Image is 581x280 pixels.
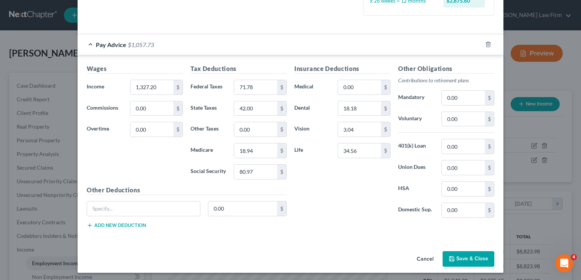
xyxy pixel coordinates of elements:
div: $ [485,91,494,105]
div: $ [173,80,183,94]
label: Medicare [187,143,230,158]
input: 0.00 [442,182,485,196]
input: 0.00 [234,143,277,158]
div: $ [277,143,286,158]
span: $1,057.73 [128,41,154,48]
button: Cancel [411,252,440,267]
div: $ [485,139,494,154]
label: Domestic Sup. [394,203,438,218]
h5: Wages [87,64,183,74]
input: 0.00 [442,160,485,175]
div: $ [485,112,494,126]
div: $ [277,201,286,216]
input: 0.00 [208,201,278,216]
h5: Other Deductions [87,186,287,195]
div: $ [173,122,183,137]
input: 0.00 [338,122,381,137]
div: $ [277,80,286,94]
label: Union Dues [394,160,438,175]
input: 0.00 [234,101,277,116]
input: 0.00 [442,139,485,154]
input: Specify... [87,201,200,216]
label: 401(k) Loan [394,139,438,154]
label: Mandatory [394,90,438,105]
label: State Taxes [187,101,230,116]
input: 0.00 [130,101,173,116]
button: Add new deduction [87,222,146,228]
label: Other Taxes [187,122,230,137]
h5: Tax Deductions [190,64,287,74]
span: Pay Advice [96,41,126,48]
input: 0.00 [234,80,277,94]
div: $ [277,101,286,116]
input: 0.00 [338,101,381,116]
iframe: Intercom live chat [555,254,573,272]
div: $ [485,160,494,175]
label: Dental [290,101,334,116]
input: 0.00 [442,203,485,217]
span: 4 [571,254,577,260]
label: Vision [290,122,334,137]
div: $ [381,143,390,158]
button: Save & Close [443,251,494,267]
label: Overtime [83,122,126,137]
input: 0.00 [442,91,485,105]
p: Contributions to retirement plans [398,77,494,84]
h5: Other Obligations [398,64,494,74]
label: HSA [394,181,438,197]
input: 0.00 [338,143,381,158]
label: Medical [290,80,334,95]
div: $ [381,80,390,94]
div: $ [277,122,286,137]
input: 0.00 [130,122,173,137]
input: 0.00 [130,80,173,94]
div: $ [485,182,494,196]
span: Income [87,83,104,90]
input: 0.00 [234,122,277,137]
div: $ [381,122,390,137]
h5: Insurance Deductions [294,64,391,74]
div: $ [173,101,183,116]
input: 0.00 [442,112,485,126]
input: 0.00 [234,165,277,179]
label: Life [290,143,334,158]
label: Federal Taxes [187,80,230,95]
div: $ [277,165,286,179]
div: $ [381,101,390,116]
label: Commissions [83,101,126,116]
label: Social Security [187,164,230,179]
input: 0.00 [338,80,381,94]
label: Voluntary [394,112,438,127]
div: $ [485,203,494,217]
